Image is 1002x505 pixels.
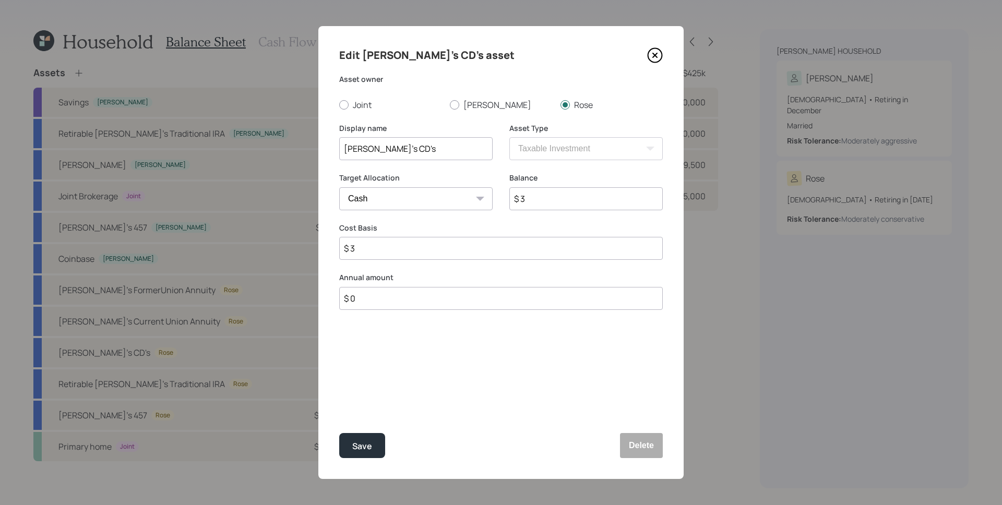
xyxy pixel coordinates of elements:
label: Cost Basis [339,223,663,233]
label: Annual amount [339,272,663,283]
h4: Edit [PERSON_NAME]'s CD's asset [339,47,515,64]
label: Target Allocation [339,173,493,183]
button: Delete [620,433,663,458]
label: Asset Type [509,123,663,134]
button: Save [339,433,385,458]
label: Asset owner [339,74,663,85]
label: Display name [339,123,493,134]
label: Rose [560,99,663,111]
div: Save [352,439,372,453]
label: [PERSON_NAME] [450,99,552,111]
label: Joint [339,99,442,111]
label: Balance [509,173,663,183]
